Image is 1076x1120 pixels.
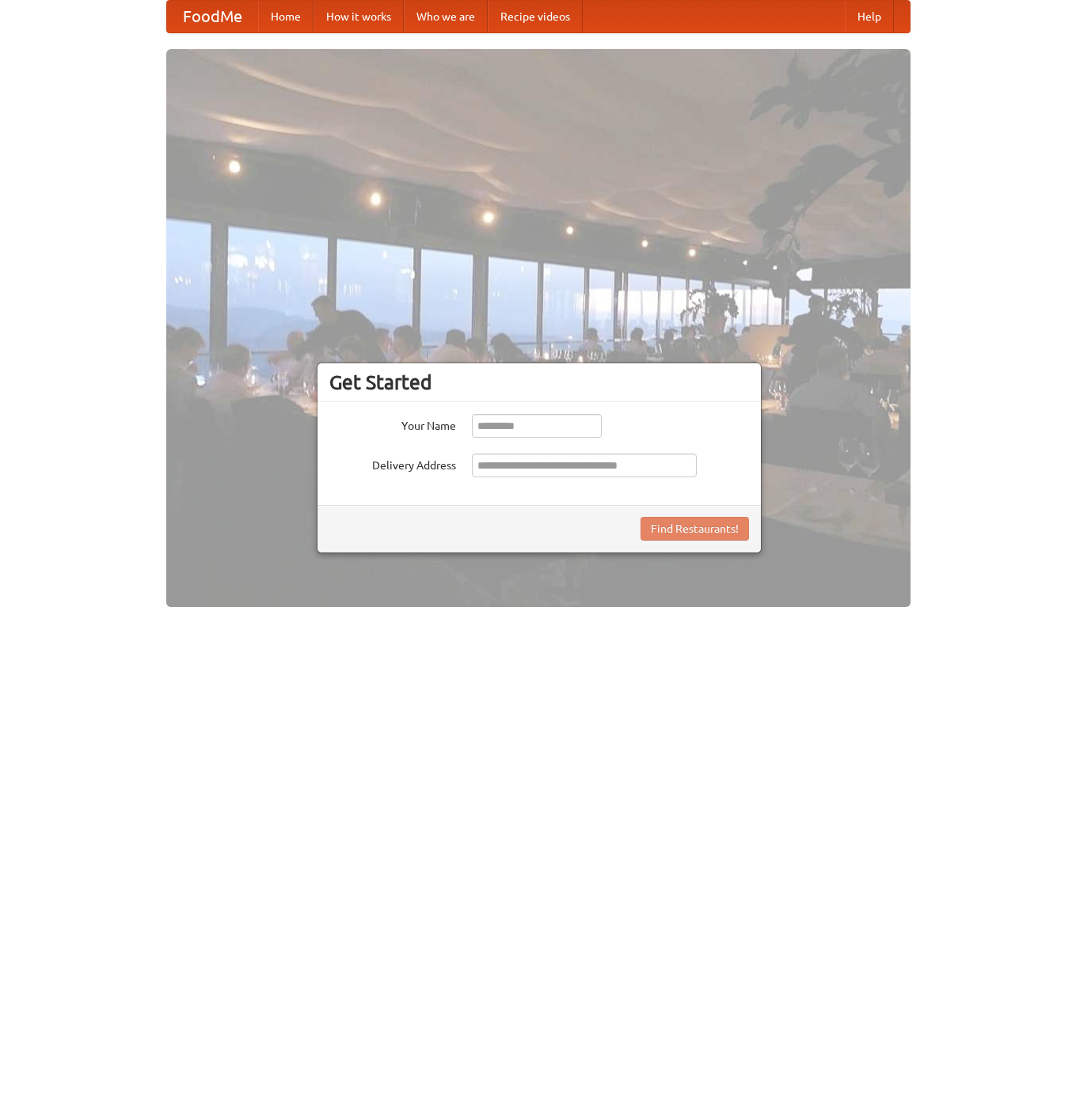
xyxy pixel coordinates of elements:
[314,1,404,32] a: How it works
[329,454,456,473] label: Delivery Address
[167,1,258,32] a: FoodMe
[404,1,488,32] a: Who we are
[641,517,749,541] button: Find Restaurants!
[488,1,583,32] a: Recipe videos
[329,370,749,394] h3: Get Started
[258,1,314,32] a: Home
[845,1,894,32] a: Help
[329,414,456,434] label: Your Name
